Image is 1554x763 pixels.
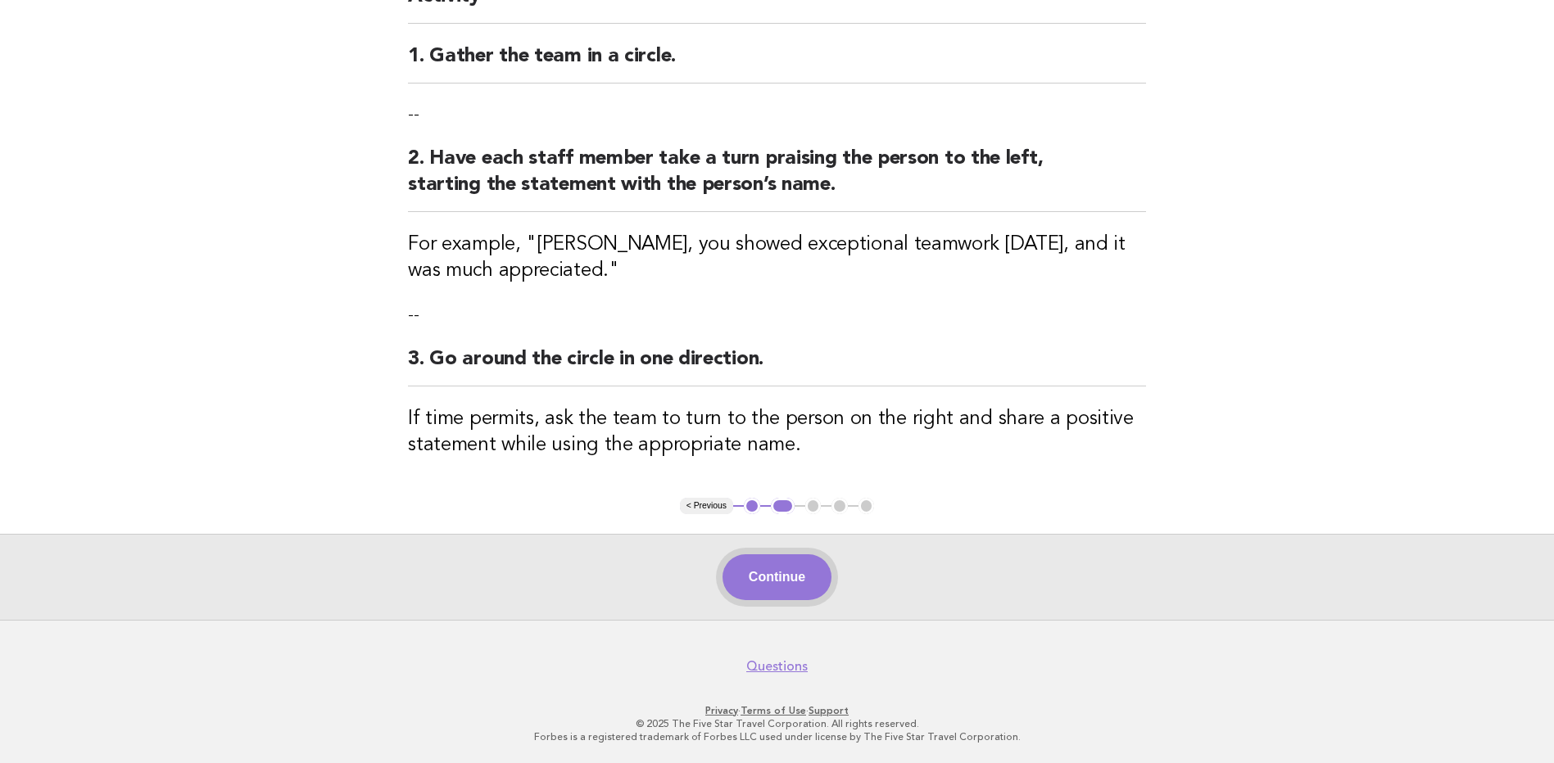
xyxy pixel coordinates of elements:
[408,146,1146,212] h2: 2. Have each staff member take a turn praising the person to the left, starting the statement wit...
[408,406,1146,458] h3: If time permits, ask the team to turn to the person on the right and share a positive statement w...
[741,705,806,716] a: Terms of Use
[408,43,1146,84] h2: 1. Gather the team in a circle.
[723,554,831,600] button: Continue
[408,304,1146,327] p: --
[680,498,733,514] button: < Previous
[809,705,849,716] a: Support
[276,730,1279,743] p: Forbes is a registered trademark of Forbes LLC used under license by The Five Star Travel Corpora...
[408,232,1146,284] h3: For example, "[PERSON_NAME], you showed exceptional teamwork [DATE], and it was much appreciated."
[408,103,1146,126] p: --
[705,705,738,716] a: Privacy
[771,498,795,514] button: 2
[276,704,1279,717] p: · ·
[746,658,808,675] a: Questions
[276,717,1279,730] p: © 2025 The Five Star Travel Corporation. All rights reserved.
[744,498,760,514] button: 1
[408,346,1146,386] h2: 3. Go around the circle in one direction.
